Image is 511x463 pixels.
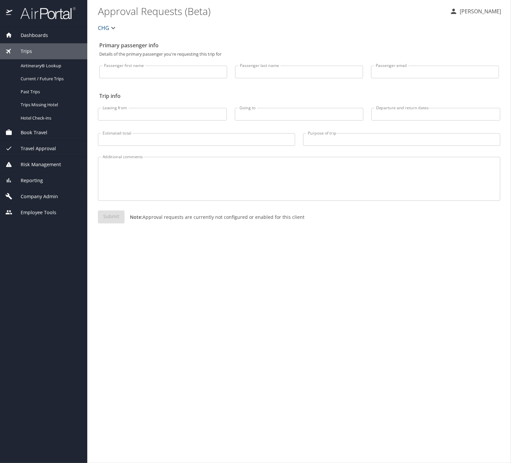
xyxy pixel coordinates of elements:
[98,1,444,21] h1: Approval Requests (Beta)
[21,76,79,82] span: Current / Future Trips
[99,52,499,56] p: Details of the primary passenger you're requesting this trip for
[21,63,79,69] span: Airtinerary® Lookup
[21,89,79,95] span: Past Trips
[99,40,499,51] h2: Primary passenger info
[447,5,504,17] button: [PERSON_NAME]
[12,193,58,200] span: Company Admin
[95,21,120,35] button: CHG
[6,7,13,20] img: icon-airportal.png
[12,48,32,55] span: Trips
[98,23,109,33] span: CHG
[21,115,79,121] span: Hotel Check-ins
[125,214,304,221] p: Approval requests are currently not configured or enabled for this client
[458,7,501,15] p: [PERSON_NAME]
[21,102,79,108] span: Trips Missing Hotel
[12,209,56,216] span: Employee Tools
[12,32,48,39] span: Dashboards
[12,145,56,152] span: Travel Approval
[99,91,499,101] h2: Trip info
[13,7,76,20] img: airportal-logo.png
[130,214,143,220] strong: Note:
[12,177,43,184] span: Reporting
[12,129,47,136] span: Book Travel
[12,161,61,168] span: Risk Management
